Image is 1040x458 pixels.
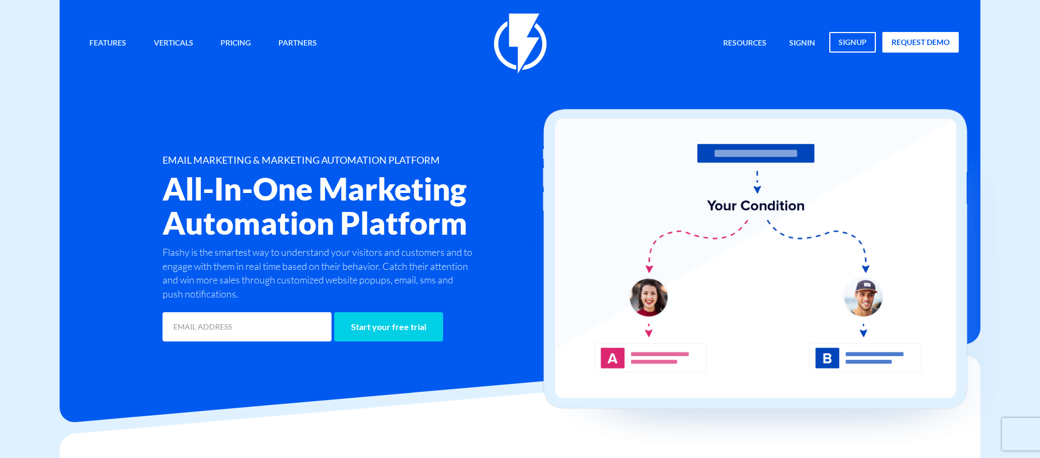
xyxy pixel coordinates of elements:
[162,246,476,301] p: Flashy is the smartest way to understand your visitors and customers and to engage with them in r...
[212,32,259,55] a: Pricing
[334,312,443,341] input: Start your free trial
[829,32,876,53] a: signup
[81,32,134,55] a: Features
[162,171,585,240] h2: All-In-One Marketing Automation Platform
[882,32,959,53] a: request demo
[781,32,823,55] a: signin
[146,32,201,55] a: Verticals
[162,155,585,166] h1: EMAIL MARKETING & MARKETING AUTOMATION PLATFORM
[715,32,775,55] a: Resources
[162,312,331,341] input: EMAIL ADDRESS
[270,32,325,55] a: Partners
